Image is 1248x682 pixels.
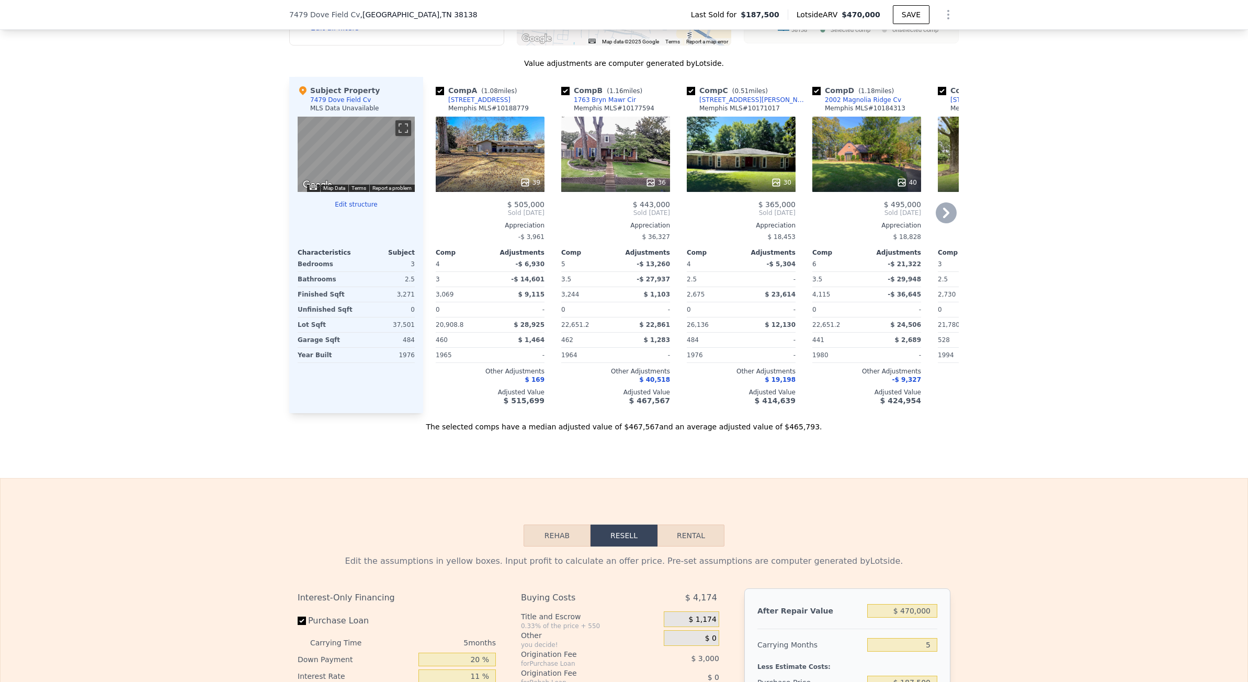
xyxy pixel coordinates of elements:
[938,306,942,313] span: 0
[298,651,414,668] div: Down Payment
[687,336,699,344] span: 484
[609,87,623,95] span: 1.16
[743,272,796,287] div: -
[298,555,950,567] div: Edit the assumptions in yellow boxes. Input profit to calculate an offer price. Pre-set assumptio...
[588,39,596,43] button: Keyboard shortcuts
[289,413,959,432] div: The selected comps have a median adjusted value of $467,567 and an average adjusted value of $465...
[436,260,440,268] span: 4
[518,336,544,344] span: $ 1,464
[861,87,875,95] span: 1.18
[518,291,544,298] span: $ 9,115
[298,617,306,625] input: Purchase Loan
[812,272,865,287] div: 3.5
[705,634,717,643] span: $ 0
[521,649,638,660] div: Origination Fee
[561,85,646,96] div: Comp B
[298,611,414,630] label: Purchase Loan
[618,348,670,362] div: -
[439,10,477,19] span: , TN 38138
[687,221,796,230] div: Appreciation
[685,588,717,607] span: $ 4,174
[436,85,521,96] div: Comp A
[358,317,415,332] div: 37,501
[688,615,716,624] span: $ 1,174
[950,104,1031,112] div: Memphis MLS # 10196913
[436,388,544,396] div: Adjusted Value
[561,336,573,344] span: 462
[687,367,796,376] div: Other Adjustments
[869,348,921,362] div: -
[699,104,780,112] div: Memphis MLS # 10171017
[743,302,796,317] div: -
[893,5,929,24] button: SAVE
[743,348,796,362] div: -
[825,96,901,104] div: 2002 Magnolia Ridge Cv
[644,291,670,298] span: $ 1,103
[519,32,554,46] a: Open this area in Google Maps (opens a new window)
[298,257,354,271] div: Bedrooms
[687,321,709,328] span: 26,136
[298,117,415,192] div: Street View
[687,209,796,217] span: Sold [DATE]
[436,272,488,287] div: 3
[699,96,808,104] div: [STREET_ADDRESS][PERSON_NAME]
[574,96,636,104] div: 1763 Bryn Mawr Cir
[298,248,356,257] div: Characteristics
[561,248,616,257] div: Comp
[436,306,440,313] span: 0
[767,260,796,268] span: -$ 5,304
[618,302,670,317] div: -
[757,654,937,673] div: Less Estimate Costs:
[743,333,796,347] div: -
[521,641,660,649] div: you decide!
[561,96,636,104] a: 1763 Bryn Mawr Cir
[358,333,415,347] div: 484
[629,396,670,405] span: $ 467,567
[687,260,691,268] span: 4
[507,200,544,209] span: $ 505,000
[310,634,378,651] div: Carrying Time
[765,291,796,298] span: $ 23,614
[298,272,354,287] div: Bathrooms
[521,630,660,641] div: Other
[687,388,796,396] div: Adjusted Value
[758,200,796,209] span: $ 365,000
[492,302,544,317] div: -
[765,376,796,383] span: $ 19,198
[938,348,990,362] div: 1994
[687,348,739,362] div: 1976
[484,87,498,95] span: 1.08
[888,260,921,268] span: -$ 21,322
[812,260,816,268] span: 6
[436,209,544,217] span: Sold [DATE]
[888,291,921,298] span: -$ 36,645
[950,96,1059,104] div: [STREET_ADDRESS][PERSON_NAME]
[888,276,921,283] span: -$ 29,948
[771,177,791,188] div: 30
[892,27,938,33] text: Unselected Comp
[812,96,901,104] a: 2002 Magnolia Ridge Cv
[687,248,741,257] div: Comp
[358,272,415,287] div: 2.5
[561,221,670,230] div: Appreciation
[516,260,544,268] span: -$ 6,930
[938,248,992,257] div: Comp
[616,248,670,257] div: Adjustments
[893,233,921,241] span: $ 18,828
[323,185,345,192] button: Map Data
[728,87,772,95] span: ( miles)
[691,654,719,663] span: $ 3,000
[768,233,796,241] span: $ 18,453
[938,321,960,328] span: 21,780
[831,27,870,33] text: Selected Comp
[791,27,807,33] text: 38138
[395,120,411,136] button: Toggle fullscreen view
[755,396,796,405] span: $ 414,639
[382,634,496,651] div: 5 months
[574,104,654,112] div: Memphis MLS # 10177594
[561,306,565,313] span: 0
[504,396,544,405] span: $ 515,699
[351,185,366,191] a: Terms (opens in new tab)
[687,306,691,313] span: 0
[436,221,544,230] div: Appreciation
